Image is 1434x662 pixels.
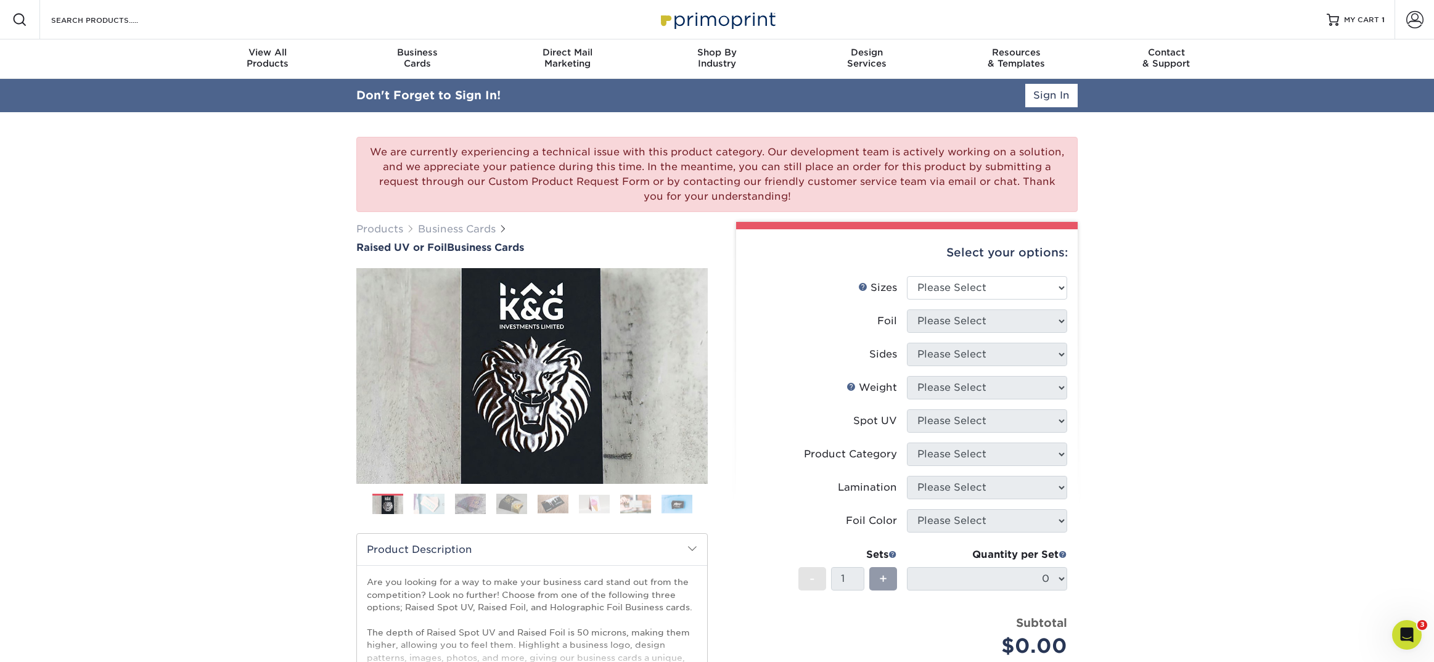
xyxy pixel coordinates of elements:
a: Sign In [1025,84,1078,107]
a: Shop ByIndustry [642,39,792,79]
a: Products [356,223,403,235]
span: - [809,570,815,588]
a: Business Cards [418,223,496,235]
span: Resources [941,47,1091,58]
h1: Business Cards [356,242,708,253]
a: DesignServices [792,39,941,79]
span: MY CART [1344,15,1379,25]
div: We are currently experiencing a technical issue with this product category. Our development team ... [356,137,1078,212]
input: SEARCH PRODUCTS..... [50,12,170,27]
a: Raised UV or FoilBusiness Cards [356,242,708,253]
div: Sets [798,547,897,562]
span: Design [792,47,941,58]
img: Business Cards 02 [414,493,445,515]
div: Industry [642,47,792,69]
div: Select your options: [746,229,1068,276]
span: + [879,570,887,588]
a: Direct MailMarketing [493,39,642,79]
div: & Support [1091,47,1241,69]
span: Business [343,47,493,58]
img: Business Cards 04 [496,493,527,515]
div: Marketing [493,47,642,69]
a: BusinessCards [343,39,493,79]
div: Don't Forget to Sign In! [356,87,501,104]
div: & Templates [941,47,1091,69]
div: Sizes [858,280,897,295]
div: $0.00 [916,631,1067,661]
span: 1 [1382,15,1385,24]
a: View AllProducts [193,39,343,79]
span: 3 [1417,620,1427,630]
img: Business Cards 07 [620,494,651,513]
div: Foil Color [846,513,897,528]
div: Foil [877,314,897,329]
div: Products [193,47,343,69]
a: Contact& Support [1091,39,1241,79]
div: Spot UV [853,414,897,428]
span: Contact [1091,47,1241,58]
div: Product Category [804,447,897,462]
div: Quantity per Set [907,547,1067,562]
div: Weight [846,380,897,395]
img: Business Cards 05 [538,494,568,513]
img: Business Cards 08 [662,494,692,513]
iframe: Intercom live chat [1392,620,1422,650]
span: Direct Mail [493,47,642,58]
iframe: Google Customer Reviews [3,624,105,658]
div: Sides [869,347,897,362]
img: Business Cards 06 [579,494,610,513]
img: Primoprint [655,6,779,33]
div: Services [792,47,941,69]
div: Cards [343,47,493,69]
span: View All [193,47,343,58]
span: Raised UV or Foil [356,242,447,253]
div: Lamination [838,480,897,495]
img: Business Cards 03 [455,493,486,515]
img: Raised UV or Foil 01 [356,200,708,552]
strong: Subtotal [1016,616,1067,629]
h2: Product Description [357,534,707,565]
img: Business Cards 01 [372,489,403,520]
span: Shop By [642,47,792,58]
a: Resources& Templates [941,39,1091,79]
